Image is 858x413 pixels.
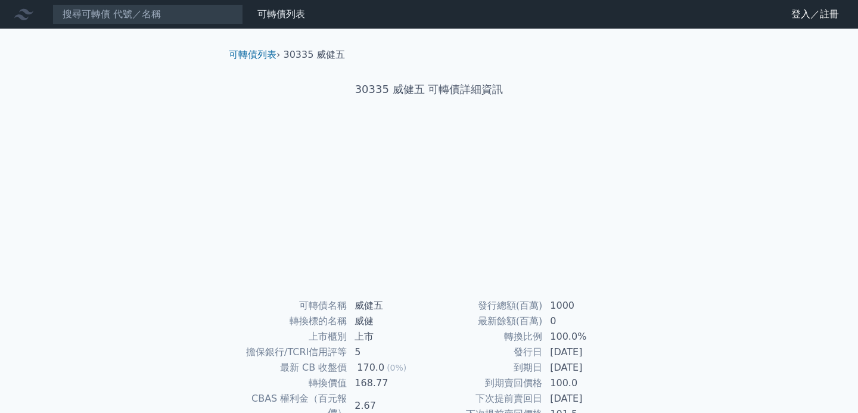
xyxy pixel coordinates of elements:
a: 可轉債列表 [257,8,305,20]
a: 登入／註冊 [782,5,848,24]
td: 轉換比例 [429,329,543,344]
td: 最新 CB 收盤價 [234,360,347,375]
td: 1000 [543,298,624,313]
li: 30335 威健五 [284,48,346,62]
td: 威健五 [347,298,429,313]
td: 擔保銀行/TCRI信用評等 [234,344,347,360]
td: 上市櫃別 [234,329,347,344]
h1: 30335 威健五 可轉債詳細資訊 [219,81,639,98]
td: 0 [543,313,624,329]
span: (0%) [387,363,406,372]
td: 上市 [347,329,429,344]
li: › [229,48,280,62]
td: [DATE] [543,391,624,406]
td: [DATE] [543,344,624,360]
td: 到期賣回價格 [429,375,543,391]
td: 威健 [347,313,429,329]
td: 轉換價值 [234,375,347,391]
td: 轉換標的名稱 [234,313,347,329]
td: 發行日 [429,344,543,360]
td: 168.77 [347,375,429,391]
td: 5 [347,344,429,360]
td: 到期日 [429,360,543,375]
td: [DATE] [543,360,624,375]
input: 搜尋可轉債 代號／名稱 [52,4,243,24]
div: 170.0 [355,361,387,375]
td: 100.0 [543,375,624,391]
td: 可轉債名稱 [234,298,347,313]
a: 可轉債列表 [229,49,276,60]
td: 發行總額(百萬) [429,298,543,313]
td: 100.0% [543,329,624,344]
td: 下次提前賣回日 [429,391,543,406]
td: 最新餘額(百萬) [429,313,543,329]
